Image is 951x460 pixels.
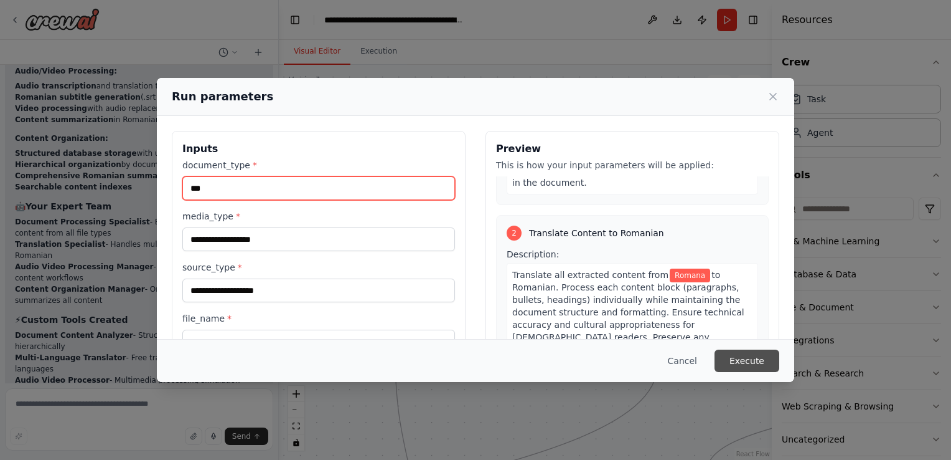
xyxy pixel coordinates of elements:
span: Description: [507,249,559,259]
label: source_type [182,261,455,274]
div: 2 [507,226,522,241]
span: Translate Content to Romanian [529,227,664,239]
label: document_type [182,159,455,171]
button: Execute [714,350,779,372]
p: This is how your input parameters will be applied: [496,159,769,171]
h2: Run parameters [172,88,273,105]
h3: Inputs [182,141,455,156]
button: Cancel [658,350,707,372]
label: media_type [182,210,455,223]
span: Variable: source_language [670,269,710,282]
h3: Preview [496,141,769,156]
span: Translate all extracted content from [512,270,668,280]
label: file_name [182,312,455,325]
